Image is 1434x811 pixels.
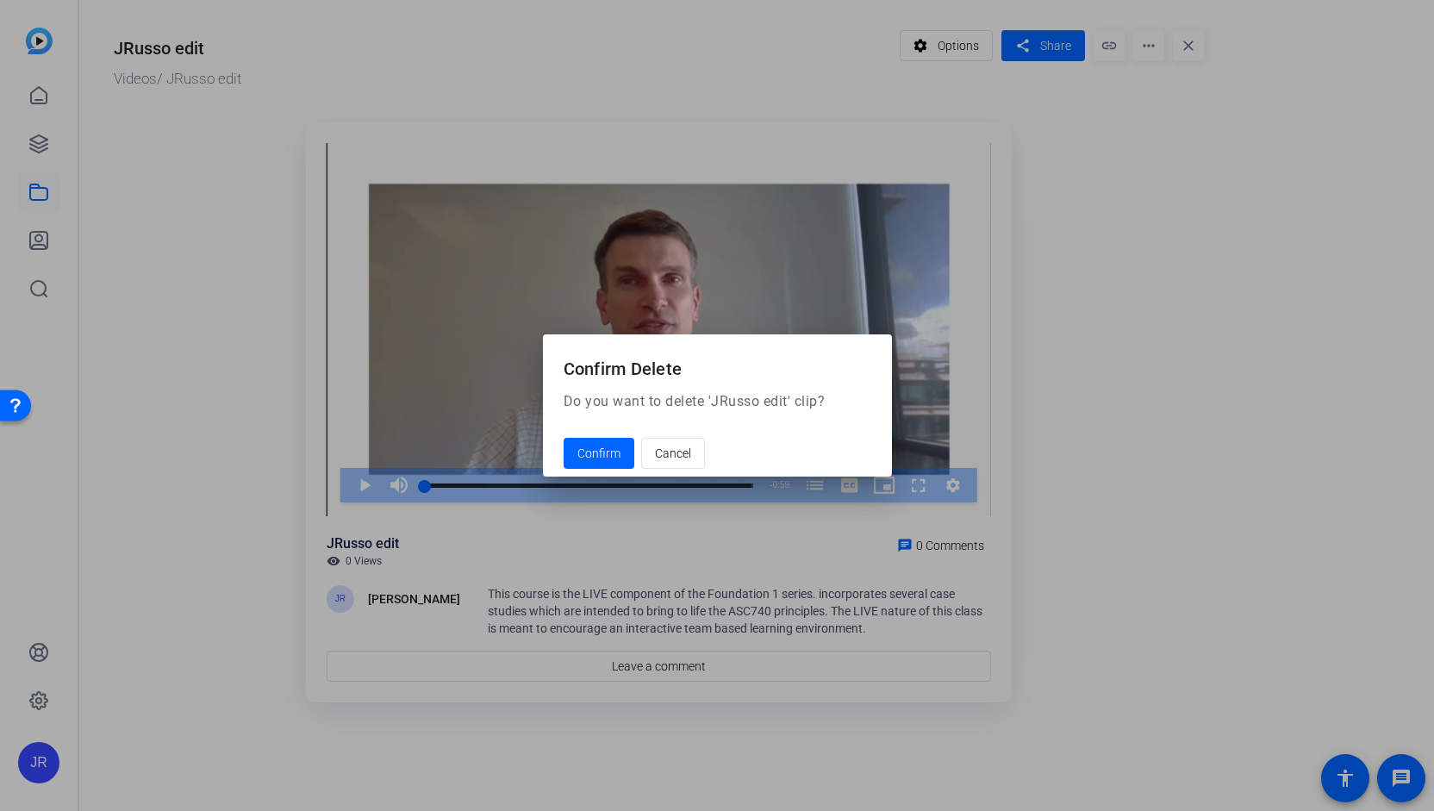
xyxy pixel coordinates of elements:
[564,393,826,409] span: Do you want to delete 'JRusso edit' clip?
[564,438,634,469] button: Confirm
[641,438,705,469] button: Cancel
[577,445,620,463] span: Confirm
[543,334,892,390] h2: Confirm Delete
[655,437,691,470] span: Cancel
